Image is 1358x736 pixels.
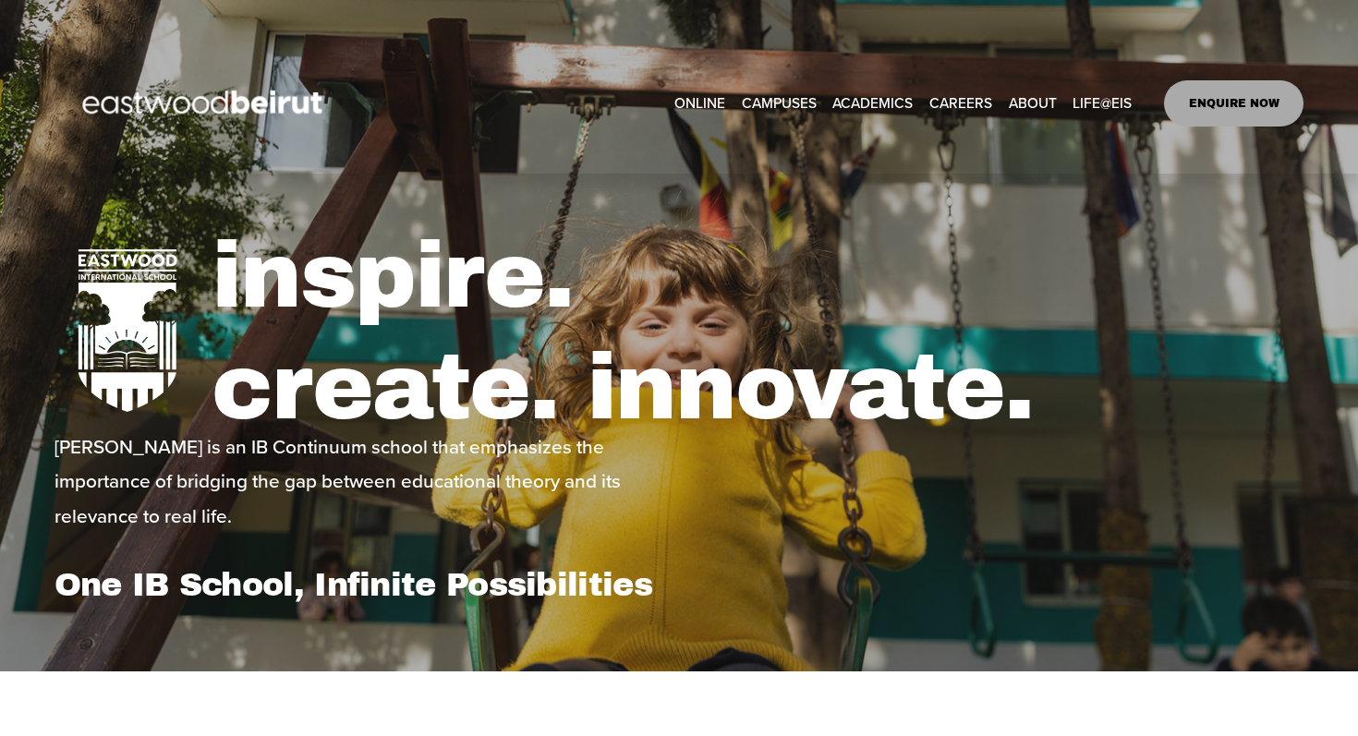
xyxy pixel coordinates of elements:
[1009,89,1057,117] a: folder dropdown
[1073,89,1132,117] a: folder dropdown
[742,90,817,116] span: CAMPUSES
[1009,90,1057,116] span: ABOUT
[832,90,913,116] span: ACADEMICS
[55,56,356,151] img: EastwoodIS Global Site
[742,89,817,117] a: folder dropdown
[55,429,674,533] p: [PERSON_NAME] is an IB Continuum school that emphasizes the importance of bridging the gap betwee...
[832,89,913,117] a: folder dropdown
[929,89,992,117] a: CAREERS
[674,89,725,117] a: ONLINE
[55,565,674,604] h1: One IB School, Infinite Possibilities
[1164,80,1303,127] a: ENQUIRE NOW
[1073,90,1132,116] span: LIFE@EIS
[212,221,1303,442] h1: inspire. create. innovate.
